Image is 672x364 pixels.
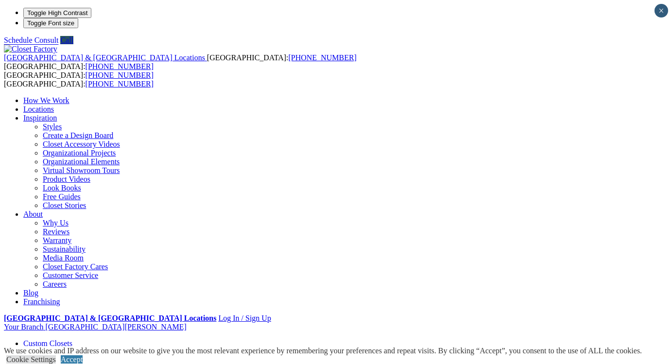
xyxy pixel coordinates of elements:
[23,96,69,104] a: How We Work
[27,9,87,17] span: Toggle High Contrast
[43,262,108,271] a: Closet Factory Cares
[4,53,207,62] a: [GEOGRAPHIC_DATA] & [GEOGRAPHIC_DATA] Locations
[43,131,113,139] a: Create a Design Board
[43,157,120,166] a: Organizational Elements
[86,62,154,70] a: [PHONE_NUMBER]
[23,8,91,18] button: Toggle High Contrast
[23,210,43,218] a: About
[61,355,83,364] a: Accept
[45,323,186,331] span: [GEOGRAPHIC_DATA][PERSON_NAME]
[4,323,43,331] span: Your Branch
[43,201,86,209] a: Closet Stories
[4,36,58,44] a: Schedule Consult
[4,53,357,70] span: [GEOGRAPHIC_DATA]: [GEOGRAPHIC_DATA]:
[23,289,38,297] a: Blog
[43,149,116,157] a: Organizational Projects
[43,245,86,253] a: Sustainability
[43,271,98,279] a: Customer Service
[218,314,271,322] a: Log In / Sign Up
[43,227,69,236] a: Reviews
[27,19,74,27] span: Toggle Font size
[43,175,90,183] a: Product Videos
[23,297,60,306] a: Franchising
[43,122,62,131] a: Styles
[4,53,205,62] span: [GEOGRAPHIC_DATA] & [GEOGRAPHIC_DATA] Locations
[43,280,67,288] a: Careers
[43,184,81,192] a: Look Books
[655,4,668,17] button: Close
[43,166,120,174] a: Virtual Showroom Tours
[23,105,54,113] a: Locations
[43,219,69,227] a: Why Us
[23,18,78,28] button: Toggle Font size
[43,236,71,244] a: Warranty
[43,192,81,201] a: Free Guides
[6,355,56,364] a: Cookie Settings
[43,140,120,148] a: Closet Accessory Videos
[288,53,356,62] a: [PHONE_NUMBER]
[4,71,154,88] span: [GEOGRAPHIC_DATA]: [GEOGRAPHIC_DATA]:
[23,114,57,122] a: Inspiration
[4,347,642,355] div: We use cookies and IP address on our website to give you the most relevant experience by remember...
[4,323,187,331] a: Your Branch [GEOGRAPHIC_DATA][PERSON_NAME]
[86,71,154,79] a: [PHONE_NUMBER]
[60,36,73,44] a: Call
[23,339,72,347] a: Custom Closets
[4,314,216,322] a: [GEOGRAPHIC_DATA] & [GEOGRAPHIC_DATA] Locations
[4,45,57,53] img: Closet Factory
[43,254,84,262] a: Media Room
[86,80,154,88] a: [PHONE_NUMBER]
